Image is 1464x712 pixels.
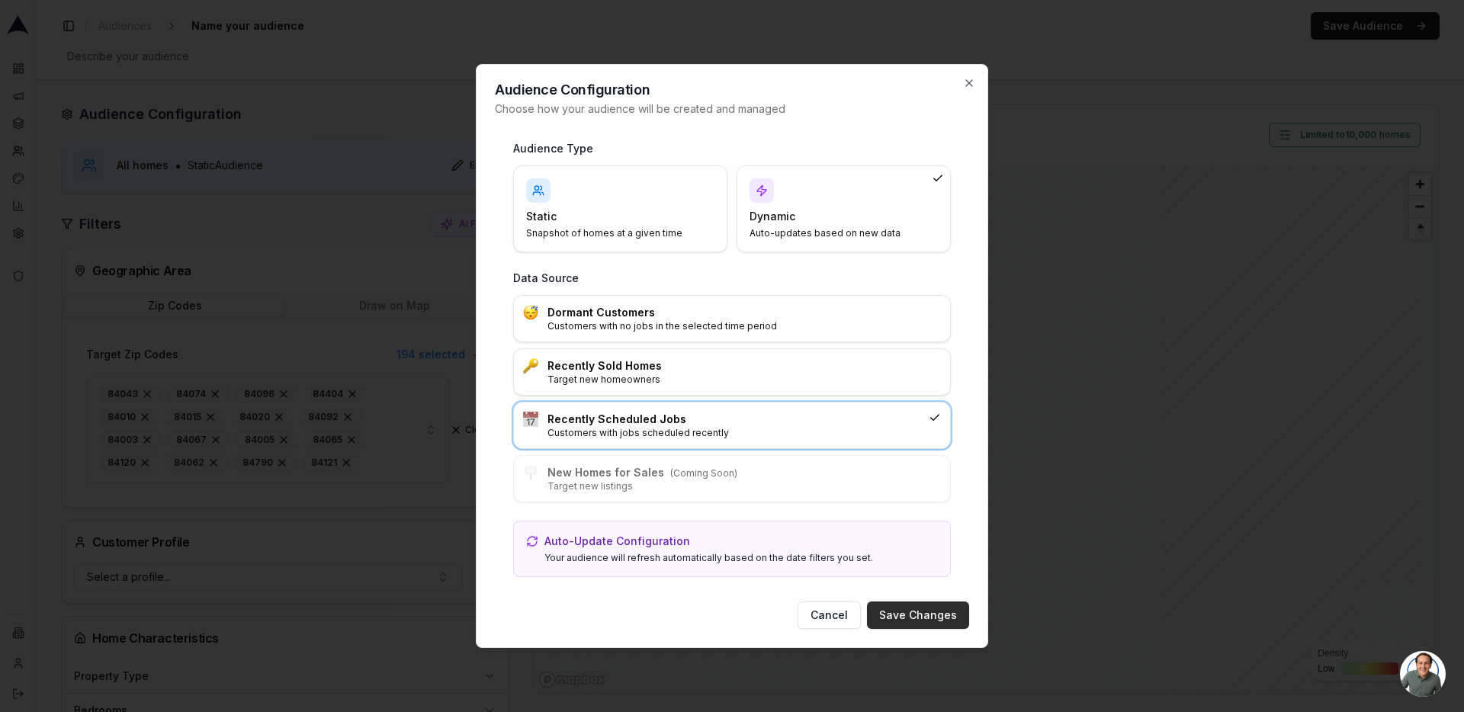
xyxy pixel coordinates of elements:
[547,480,941,492] p: Target new listings
[523,358,538,374] img: :key:
[513,165,727,252] div: StaticSnapshot of homes at a given time
[547,374,941,386] p: Target new homeowners
[513,141,951,156] h3: Audience Type
[544,534,690,549] p: Auto-Update Configuration
[547,427,923,439] p: Customers with jobs scheduled recently
[495,101,969,117] p: Choose how your audience will be created and managed
[798,601,861,629] button: Cancel
[670,467,737,479] span: (Coming Soon)
[750,227,920,239] p: Auto-updates based on new data
[544,552,938,564] p: Your audience will refresh automatically based on the date filters you set.
[547,358,941,374] h3: Recently Sold Homes
[495,83,969,97] h2: Audience Configuration
[547,320,941,332] p: Customers with no jobs in the selected time period
[513,455,951,502] div: :placard:New Homes for Sales(Coming Soon)Target new listings
[526,227,696,239] p: Snapshot of homes at a given time
[523,412,538,427] img: :calendar:
[526,209,696,224] h4: Static
[737,165,951,252] div: DynamicAuto-updates based on new data
[867,601,969,629] button: Save Changes
[547,412,923,427] h3: Recently Scheduled Jobs
[750,209,920,224] h4: Dynamic
[547,305,941,320] h3: Dormant Customers
[547,465,941,480] h3: New Homes for Sales
[513,295,951,342] div: :sleeping:Dormant CustomersCustomers with no jobs in the selected time period
[513,402,951,449] div: :calendar:Recently Scheduled JobsCustomers with jobs scheduled recently
[513,271,951,286] h3: Data Source
[523,305,538,320] img: :sleeping:
[523,465,538,480] img: :placard:
[513,348,951,396] div: :key:Recently Sold HomesTarget new homeowners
